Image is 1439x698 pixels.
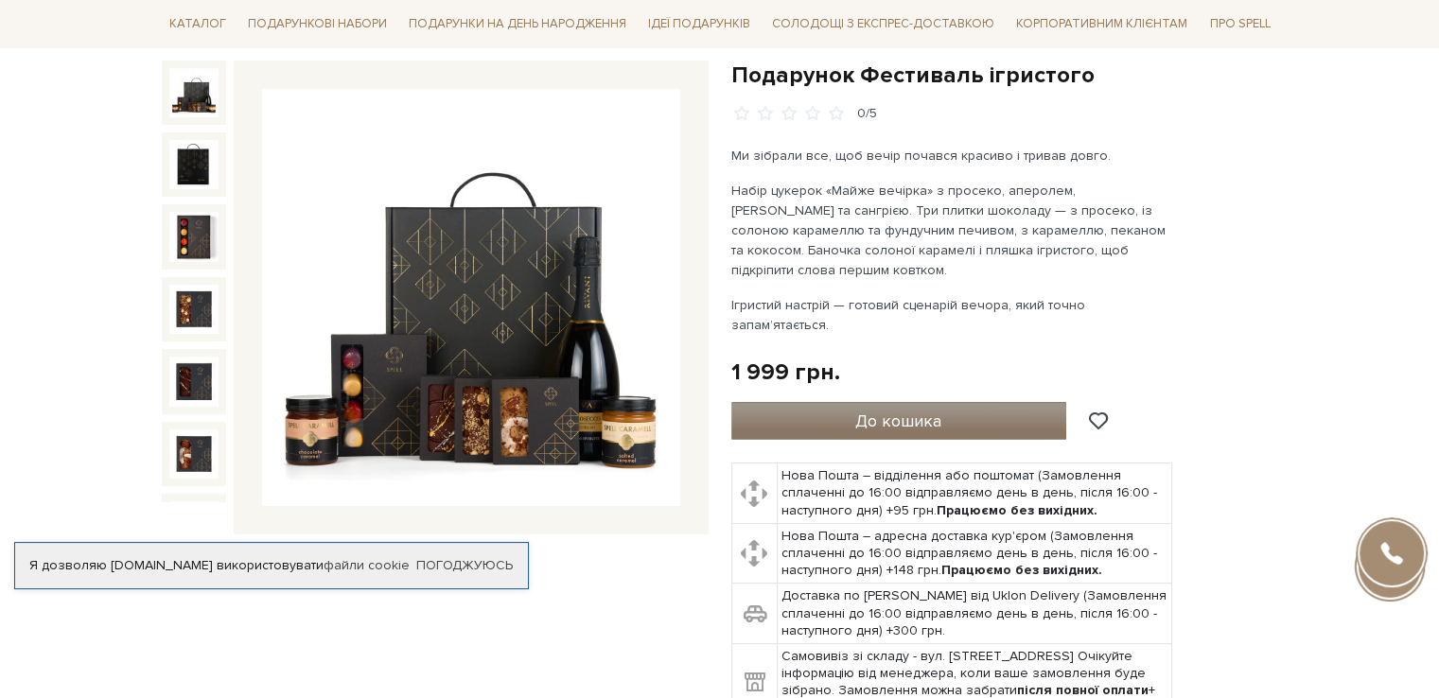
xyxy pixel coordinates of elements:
td: Доставка по [PERSON_NAME] від Uklon Delivery (Замовлення сплаченні до 16:00 відправляємо день в д... [777,584,1171,644]
b: після повної оплати [1017,682,1149,698]
b: Працюємо без вихідних. [941,562,1102,578]
b: Працюємо без вихідних. [937,502,1097,518]
img: Подарунок Фестиваль ігристого [169,429,219,479]
div: 0/5 [857,105,877,123]
img: Подарунок Фестиваль ігристого [169,285,219,334]
p: Ми зібрали все, щоб вечір почався красиво і тривав довго. [731,146,1175,166]
img: Подарунок Фестиваль ігристого [169,140,219,189]
img: Подарунок Фестиваль ігристого [262,89,680,507]
img: Подарунок Фестиваль ігристого [169,212,219,261]
span: Ідеї подарунків [641,9,758,39]
h1: Подарунок Фестиваль ігристого [731,61,1278,90]
div: Я дозволяю [DOMAIN_NAME] використовувати [15,557,528,574]
img: Подарунок Фестиваль ігристого [169,501,219,550]
span: Про Spell [1202,9,1277,39]
a: Солодощі з експрес-доставкою [764,8,1002,40]
span: Каталог [162,9,234,39]
a: Корпоративним клієнтам [1009,8,1195,40]
div: 1 999 грн. [731,358,840,387]
span: Подарунки на День народження [401,9,634,39]
img: Подарунок Фестиваль ігристого [169,68,219,117]
button: До кошика [731,402,1067,440]
a: файли cookie [324,557,410,573]
span: До кошика [855,410,941,431]
span: Подарункові набори [240,9,395,39]
p: Набір цукерок «Майже вечірка» з просеко, аперолем, [PERSON_NAME] та сангрією. Три плитки шоколаду... [731,181,1175,280]
p: Ігристий настрій — готовий сценарій вечора, який точно запамʼятається. [731,295,1175,335]
td: Нова Пошта – адресна доставка кур'єром (Замовлення сплаченні до 16:00 відправляємо день в день, п... [777,523,1171,584]
img: Подарунок Фестиваль ігристого [169,357,219,406]
td: Нова Пошта – відділення або поштомат (Замовлення сплаченні до 16:00 відправляємо день в день, піс... [777,463,1171,524]
a: Погоджуюсь [416,557,513,574]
